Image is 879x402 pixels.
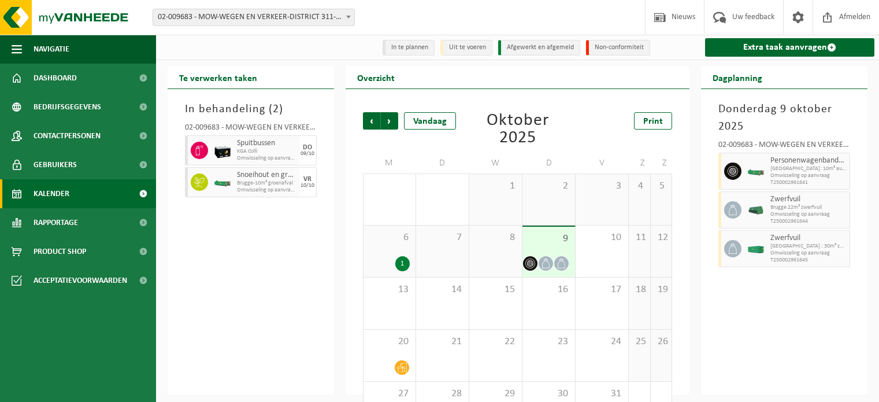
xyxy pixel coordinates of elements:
span: [GEOGRAPHIC_DATA] : 30m³ zwerfvuil [770,243,847,250]
span: 16 [528,283,569,296]
span: Dashboard [34,64,77,93]
div: 1 [395,256,410,271]
span: Omwisseling op aanvraag [770,172,847,179]
td: Z [629,153,650,174]
span: 22 [475,335,516,348]
span: 29 [475,388,516,400]
img: HK-XC-10-GN-00 [747,167,765,176]
h3: In behandeling ( ) [185,101,317,118]
td: D [416,153,469,174]
span: 26 [657,335,666,348]
span: 20 [369,335,410,348]
span: T250002961644 [770,218,847,225]
div: Vandaag [404,112,456,130]
td: Z [651,153,673,174]
span: 18 [635,283,644,296]
span: Contactpersonen [34,121,101,150]
span: Bedrijfsgegevens [34,93,101,121]
span: 12 [657,231,666,244]
span: 2 [528,180,569,193]
span: 24 [581,335,622,348]
td: D [522,153,576,174]
td: V [576,153,629,174]
span: T250002961641 [770,179,847,186]
div: DO [303,144,312,151]
span: 30 [528,388,569,400]
h2: Dagplanning [701,66,774,88]
img: HK-XC-10-GN-00 [214,178,231,187]
span: T250002961645 [770,257,847,264]
h2: Te verwerken taken [168,66,269,88]
span: Zwerfvuil [770,195,847,204]
div: Oktober 2025 [469,112,565,147]
div: VR [303,176,311,183]
span: Snoeihout en groenafval Ø < 12 cm [237,171,296,180]
img: HK-XK-22-GN-00 [747,206,765,215]
span: 3 [581,180,622,193]
span: 15 [475,283,516,296]
span: Vorige [363,112,380,130]
span: 2 [273,104,279,115]
span: 02-009683 - MOW-WEGEN EN VERKEER-DISTRICT 311-BRUGGE - 8000 BRUGGE, KONING ALBERT I LAAN 293 [153,9,354,25]
div: 09/10 [301,151,314,157]
span: 8 [475,231,516,244]
span: 21 [422,335,463,348]
span: 31 [581,388,622,400]
span: 02-009683 - MOW-WEGEN EN VERKEER-DISTRICT 311-BRUGGE - 8000 BRUGGE, KONING ALBERT I LAAN 293 [153,9,355,26]
div: 02-009683 - MOW-WEGEN EN VERKEER-DISTRICT 311-[GEOGRAPHIC_DATA] - [GEOGRAPHIC_DATA] [718,141,850,153]
span: 11 [635,231,644,244]
img: PB-LB-0680-HPE-BK-11 [214,142,231,159]
img: HK-XC-30-GN-00 [747,245,765,253]
span: KGA Colli [237,148,296,155]
span: 1 [475,180,516,193]
span: Spuitbussen [237,139,296,148]
span: Acceptatievoorwaarden [34,266,127,295]
span: Omwisseling op aanvraag [237,187,296,194]
span: Omwisseling op aanvraag [770,250,847,257]
a: Print [634,112,672,130]
div: 10/10 [301,183,314,189]
span: Navigatie [34,35,69,64]
span: 14 [422,283,463,296]
span: 6 [369,231,410,244]
li: Non-conformiteit [586,40,650,56]
span: Rapportage [34,208,78,237]
li: Afgewerkt en afgemeld [498,40,580,56]
div: 02-009683 - MOW-WEGEN EN VERKEER-DISTRICT 311-[GEOGRAPHIC_DATA] - [GEOGRAPHIC_DATA] [185,124,317,135]
span: 25 [635,335,644,348]
span: Omwisseling op aanvraag (excl. voorrijkost) [237,155,296,162]
span: 17 [581,283,622,296]
span: Product Shop [34,237,86,266]
li: Uit te voeren [440,40,492,56]
span: 9 [528,233,569,245]
span: 7 [422,231,463,244]
span: Omwisseling op aanvraag [770,211,847,218]
td: W [469,153,522,174]
span: 19 [657,283,666,296]
h3: Donderdag 9 oktober 2025 [718,101,850,135]
span: Zwerfvuil [770,234,847,243]
span: Brugge 22m³ zwerfvuil [770,204,847,211]
span: Kalender [34,179,69,208]
span: 10 [581,231,622,244]
span: Personenwagenbanden met en zonder velg [770,156,847,165]
span: 27 [369,388,410,400]
span: 4 [635,180,644,193]
span: 13 [369,283,410,296]
td: M [363,153,416,174]
span: 23 [528,335,569,348]
span: 5 [657,180,666,193]
span: 28 [422,388,463,400]
span: Print [643,117,663,126]
span: [GEOGRAPHIC_DATA]: 10m³ autobanden [770,165,847,172]
li: In te plannen [383,40,435,56]
a: Extra taak aanvragen [705,38,874,57]
span: Volgende [381,112,398,130]
span: Brugge-10m³ groenafval [237,180,296,187]
h2: Overzicht [346,66,406,88]
span: Gebruikers [34,150,77,179]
